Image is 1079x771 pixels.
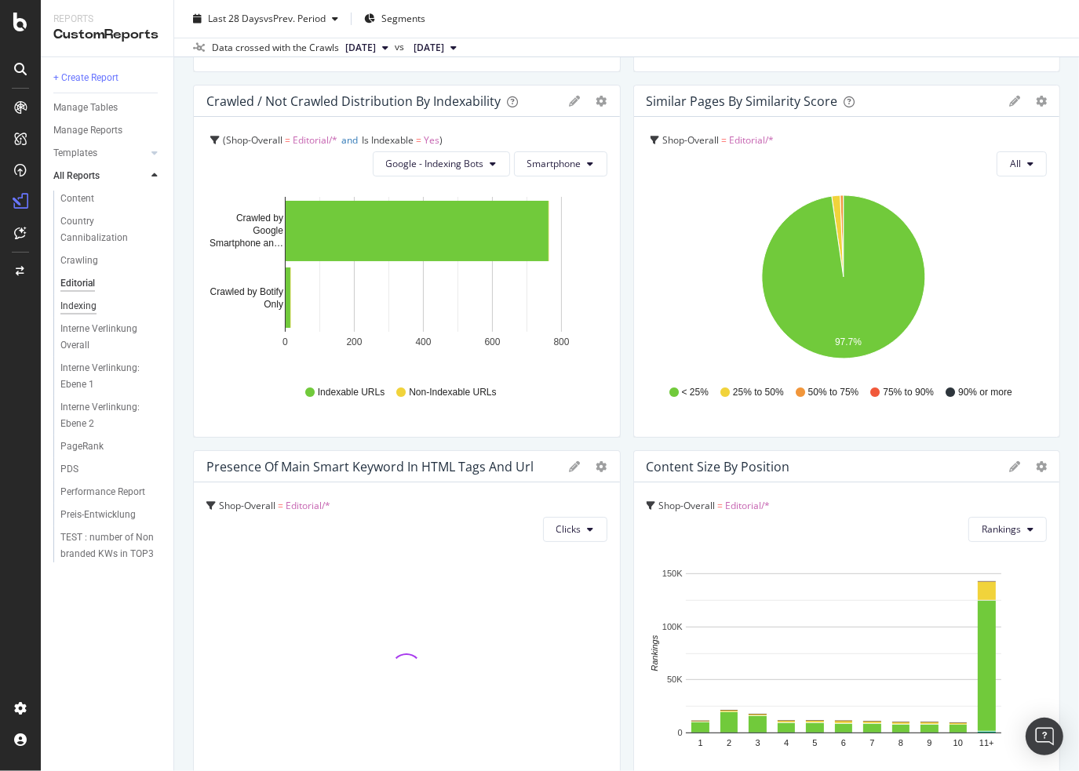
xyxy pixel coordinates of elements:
a: Content [60,191,162,207]
div: Interne Verlinkung: Ebene 1 [60,360,150,393]
span: Editorial/* [730,133,775,147]
text: 150K [662,569,682,578]
svg: A chart. [206,189,601,371]
text: 800 [553,336,569,347]
div: Reports [53,13,161,26]
span: Is Indexable [362,133,414,147]
div: Crawled / Not Crawled Distribution By Indexability [206,93,501,109]
text: 0 [677,728,682,737]
text: 0 [283,336,288,347]
span: < 25% [682,386,709,399]
a: Interne Verlinkung Overall [60,321,162,354]
a: + Create Report [53,70,162,86]
text: 50K [667,675,683,685]
span: Last 28 Days [208,12,264,25]
span: Google - Indexing Bots [386,157,484,170]
span: Shop-Overall [219,499,275,512]
div: Presence Of Main Smart Keyword In HTML Tags and Url [206,459,534,475]
span: Shop-Overall [226,133,283,147]
span: = [278,499,283,512]
a: Interne Verlinkung: Ebene 2 [60,399,162,432]
text: Smartphone an… [210,238,283,249]
a: Interne Verlinkung: Ebene 1 [60,360,162,393]
div: Performance Report [60,484,145,500]
text: 4 [784,738,789,747]
svg: A chart. [647,189,1041,371]
text: 200 [346,336,362,347]
text: 9 [927,738,931,747]
div: Crawling [60,253,98,269]
text: Crawled by Botify [210,286,283,297]
span: Indexable URLs [318,386,385,399]
a: All Reports [53,168,147,184]
span: 25% to 50% [733,386,784,399]
button: Clicks [543,517,607,542]
button: [DATE] [407,38,463,57]
text: 400 [415,336,431,347]
div: Country Cannibalization [60,213,149,246]
text: 5 [812,738,817,747]
div: CustomReports [53,26,161,44]
div: + Create Report [53,70,118,86]
text: Crawled by [236,213,283,224]
div: Indexing [60,298,97,315]
span: vs Prev. Period [264,12,326,25]
text: Rankings [649,635,658,671]
a: Country Cannibalization [60,213,162,246]
a: Editorial [60,275,162,292]
span: Shop-Overall [659,499,716,512]
div: Similar Pages By Similarity ScoregeargearShop-Overall = Editorial/*AllA chart.< 25%25% to 50%50% ... [633,85,1061,438]
span: = [416,133,421,147]
button: Smartphone [514,151,607,176]
div: TEST : number of Non branded KWs in TOP3 [60,529,155,562]
span: Editorial/* [286,499,330,512]
div: Preis-Entwicklung [60,507,136,523]
text: 1 [698,738,702,747]
div: Open Intercom Messenger [1026,718,1063,755]
text: 600 [484,336,500,347]
a: TEST : number of Non branded KWs in TOP3 [60,529,162,562]
div: Templates [53,145,97,162]
div: PageRank [60,438,104,455]
span: Yes [424,133,439,147]
span: 75% to 90% [883,386,934,399]
span: 2025 Aug. 11th [345,41,376,55]
text: 7 [869,738,874,747]
div: Manage Reports [53,122,122,139]
button: Google - Indexing Bots [373,151,510,176]
span: 90% or more [958,386,1012,399]
text: 11+ [979,738,993,747]
span: = [718,499,724,512]
button: Rankings [968,517,1047,542]
span: = [722,133,727,147]
a: Manage Reports [53,122,162,139]
a: Indexing [60,298,162,315]
div: Interne Verlinkung: Ebene 2 [60,399,150,432]
span: 2025 Jul. 14th [414,41,444,55]
span: Clicks [556,522,581,536]
span: = [285,133,290,147]
span: 50% to 75% [808,386,859,399]
text: 2 [727,738,731,747]
span: All [1010,157,1021,170]
a: Templates [53,145,147,162]
div: gear [596,96,607,107]
span: Editorial/* [726,499,771,512]
button: Last 28 DaysvsPrev. Period [187,6,344,31]
div: Interne Verlinkung Overall [60,321,150,354]
span: and [341,133,358,147]
a: PDS [60,461,162,478]
a: PageRank [60,438,162,455]
a: Manage Tables [53,100,162,116]
text: 100K [662,622,682,631]
svg: A chart. [647,566,1041,766]
button: Segments [358,6,432,31]
div: Content Size by Position [647,459,790,475]
a: Performance Report [60,484,162,500]
div: gear [1036,96,1047,107]
a: Preis-Entwicklung [60,507,162,523]
text: Only [264,299,283,310]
